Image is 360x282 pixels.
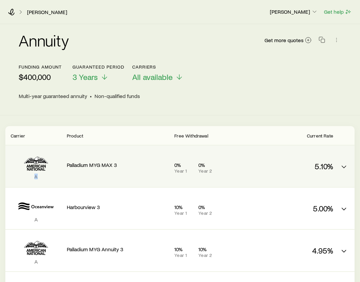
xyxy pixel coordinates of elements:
[265,204,333,213] p: 5.00%
[67,246,169,253] p: Palladium MYG Annuity 3
[269,8,318,16] button: [PERSON_NAME]
[11,258,61,265] p: A
[72,72,98,82] span: 3 Years
[174,168,193,174] p: Year 1
[174,253,193,258] p: Year 1
[174,204,193,210] p: 10%
[264,37,304,43] span: Get more quotes
[198,168,217,174] p: Year 2
[19,72,62,82] p: $400,000
[19,64,62,70] p: Funding amount
[174,246,193,253] p: 10%
[11,133,25,138] span: Carrier
[72,64,124,82] button: Guaranteed period3 Years
[67,133,83,138] span: Product
[264,36,312,44] a: Get more quotes
[27,9,67,15] a: [PERSON_NAME]
[19,93,87,99] span: Multi-year guaranteed annuity
[198,253,217,258] p: Year 2
[198,210,217,216] p: Year 2
[95,93,140,99] span: Non-qualified funds
[198,162,217,168] p: 0%
[132,64,183,70] p: Carriers
[19,32,69,48] h2: Annuity
[67,162,169,168] p: Palladium MYG MAX 3
[11,174,61,179] p: A
[72,64,124,70] p: Guaranteed period
[265,246,333,255] p: 4.95%
[132,72,173,82] span: All available
[324,8,352,16] button: Get help
[174,210,193,216] p: Year 1
[174,133,208,138] span: Free Withdrawal
[11,216,61,223] p: A
[198,246,217,253] p: 10%
[307,133,333,138] span: Current Rate
[132,64,183,82] button: CarriersAll available
[67,204,169,210] p: Harbourview 3
[174,162,193,168] p: 0%
[270,8,318,15] p: [PERSON_NAME]
[90,93,92,99] span: •
[198,204,217,210] p: 0%
[265,162,333,171] p: 5.10%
